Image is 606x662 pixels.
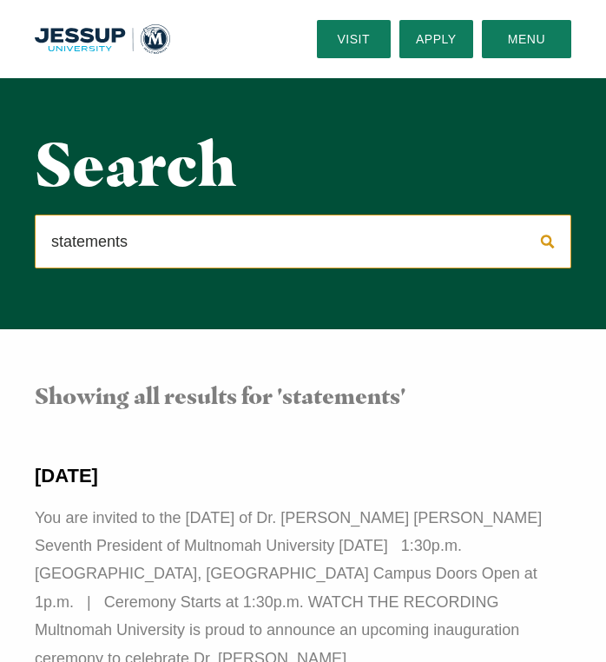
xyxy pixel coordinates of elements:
button: Menu [482,20,571,58]
a: Visit [317,20,391,58]
a: Apply [399,20,473,58]
img: Multnomah University Logo [35,24,170,55]
h1: Search [35,130,236,197]
input: Search… [36,215,527,268]
a: Home [35,24,170,55]
h3: Showing all results for 'statements' [35,381,571,411]
h4: [DATE] [35,463,571,490]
